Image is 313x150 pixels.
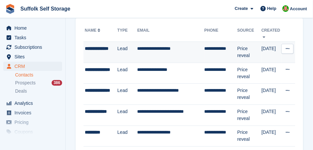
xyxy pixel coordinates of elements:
span: Subscriptions [14,43,54,52]
td: [DATE] [261,63,281,84]
span: Tasks [14,33,54,42]
a: Prospects 386 [15,79,62,86]
span: CRM [14,62,54,71]
a: menu [3,108,62,117]
a: menu [3,43,62,52]
a: menu [3,118,62,127]
span: Home [14,23,54,33]
td: Price reveal [237,105,262,126]
span: Account [290,6,307,12]
a: Contacts [15,72,62,78]
span: Invoices [14,108,54,117]
td: Lead [117,63,137,84]
td: Lead [117,84,137,105]
td: Price reveal [237,126,262,147]
td: Lead [117,126,137,147]
span: Analytics [14,99,54,108]
span: Create [235,5,248,12]
span: Deals [15,88,27,94]
td: Price reveal [237,42,262,63]
a: menu [3,127,62,136]
a: Created [261,28,280,39]
th: Phone [205,25,237,42]
td: Lead [117,42,137,63]
img: David Caucutt [282,5,289,12]
th: Source [237,25,262,42]
span: Prospects [15,80,36,86]
td: Price reveal [237,63,262,84]
a: Deals [15,88,62,95]
span: Sites [14,52,54,61]
td: [DATE] [261,42,281,63]
img: stora-icon-8386f47178a22dfd0bd8f6a31ec36ba5ce8667c1dd55bd0f319d3a0aa187defe.svg [5,4,15,14]
div: 386 [52,80,62,86]
a: menu [3,33,62,42]
a: menu [3,52,62,61]
span: Coupons [14,127,54,136]
span: Pricing [14,118,54,127]
td: Price reveal [237,84,262,105]
td: [DATE] [261,126,281,147]
td: [DATE] [261,105,281,126]
a: menu [3,62,62,71]
a: Name [85,28,102,33]
span: Help [267,5,277,12]
td: [DATE] [261,84,281,105]
a: menu [3,23,62,33]
th: Email [137,25,205,42]
a: Suffolk Self Storage [18,3,73,14]
td: Lead [117,105,137,126]
a: menu [3,99,62,108]
th: Type [117,25,137,42]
